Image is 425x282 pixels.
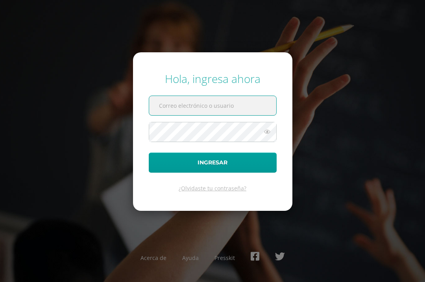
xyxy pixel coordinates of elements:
[149,153,277,173] button: Ingresar
[214,254,235,262] a: Presskit
[182,254,199,262] a: Ayuda
[149,96,276,115] input: Correo electrónico o usuario
[149,71,277,86] div: Hola, ingresa ahora
[140,254,166,262] a: Acerca de
[179,184,246,192] a: ¿Olvidaste tu contraseña?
